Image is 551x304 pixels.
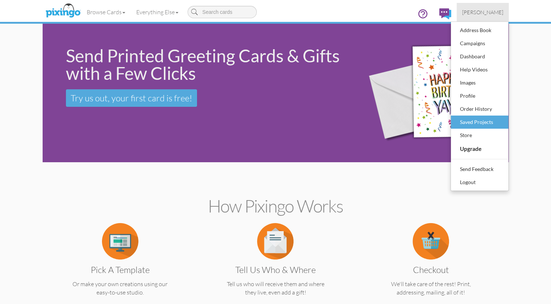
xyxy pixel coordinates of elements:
img: 942c5090-71ba-4bfc-9a92-ca782dcda692.png [357,26,507,161]
a: Order History [451,102,508,116]
div: Send Feedback [458,164,501,175]
a: Profile [451,89,508,102]
a: Images [451,76,508,89]
div: Upgrade [458,143,501,155]
p: Or make your own creations using our easy-to-use studio. [55,280,185,297]
div: Send Printed Greeting Cards & Gifts with a Few Clicks [66,47,347,82]
img: comments.svg [439,8,451,19]
h3: Tell us Who & Where [216,265,335,274]
a: Store [451,129,508,142]
span: Try us out, your first card is free! [71,93,192,104]
div: Images [458,77,501,88]
img: pixingo logo [44,2,82,20]
a: Upgrade [451,142,508,156]
a: Logout [451,176,508,189]
a: Dashboard [451,50,508,63]
a: Saved Projects [451,116,508,129]
a: Everything Else [131,3,184,21]
div: Store [458,130,501,141]
a: [PERSON_NAME] [457,3,509,22]
input: Search cards [188,6,257,18]
p: We'll take care of the rest! Print, addressing, mailing, all of it! [366,280,496,297]
div: Help Videos [458,64,501,75]
span: [PERSON_NAME] [462,9,503,15]
h3: Checkout [371,265,491,274]
a: Try us out, your first card is free! [66,89,197,107]
img: item.alt [413,223,449,260]
a: Checkout We'll take care of the rest! Print, addressing, mailing, all of it! [366,237,496,297]
a: Pick a Template Or make your own creations using our easy-to-use studio. [55,237,185,297]
div: Logout [458,177,501,188]
img: item.alt [102,223,138,260]
div: Address Book [458,25,501,36]
div: Profile [458,90,501,101]
a: Tell us Who & Where Tell us who will receive them and where they live, even add a gift! [210,237,341,297]
div: Order History [458,104,501,114]
img: item.alt [257,223,294,260]
h2: How Pixingo works [55,196,496,216]
div: Dashboard [458,51,501,62]
h3: Pick a Template [60,265,180,274]
p: Tell us who will receive them and where they live, even add a gift! [210,280,341,297]
div: Saved Projects [458,117,501,128]
a: Campaigns [451,37,508,50]
div: Campaigns [458,38,501,49]
a: Send Feedback [451,163,508,176]
a: Browse Cards [81,3,131,21]
a: Address Book [451,24,508,37]
a: Help Videos [451,63,508,76]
